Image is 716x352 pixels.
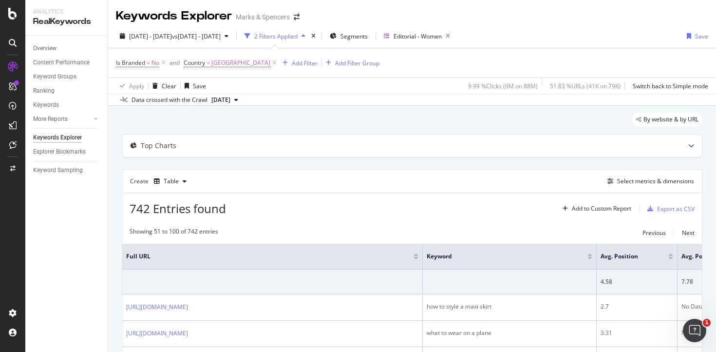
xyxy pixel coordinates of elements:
[132,96,207,104] div: Data crossed with the Crawl
[33,8,100,16] div: Analytics
[335,59,379,67] div: Add Filter Group
[116,8,232,24] div: Keywords Explorer
[33,100,59,110] div: Keywords
[172,32,221,40] span: vs [DATE] - [DATE]
[643,117,698,122] span: By website & by URL
[642,227,666,239] button: Previous
[33,100,101,110] a: Keywords
[550,82,621,90] div: 51.83 % URLs ( 41K on 79K )
[126,252,399,261] span: Full URL
[632,113,702,126] div: legacy label
[33,147,101,157] a: Explorer Bookmarks
[326,28,372,44] button: Segments
[427,302,592,311] div: how to style a maxi skirt
[130,200,226,216] span: 742 Entries found
[633,82,708,90] div: Switch back to Simple mode
[33,16,100,27] div: RealKeywords
[116,59,145,67] span: Is Branded
[340,32,368,40] span: Segments
[682,227,695,239] button: Next
[394,32,442,40] div: Editorial - Women
[629,78,708,94] button: Switch back to Simple mode
[468,82,538,90] div: 9.99 % Clicks ( 9M on 88M )
[33,114,91,124] a: More Reports
[33,114,68,124] div: More Reports
[184,59,205,67] span: Country
[236,12,290,22] div: Marks & Spencers
[603,176,694,187] button: Select metrics & dimensions
[181,78,206,94] button: Save
[241,28,309,44] button: 2 Filters Applied
[617,177,694,185] div: Select metrics & dimensions
[643,201,695,216] button: Export as CSV
[116,78,144,94] button: Apply
[657,205,695,213] div: Export as CSV
[33,165,83,176] div: Keyword Sampling
[207,59,210,67] span: =
[147,59,150,67] span: =
[130,174,190,189] div: Create
[33,58,101,68] a: Content Performance
[682,229,695,237] div: Next
[33,43,57,54] div: Overview
[601,252,654,261] span: Avg. Position
[33,165,101,176] a: Keyword Sampling
[683,319,706,342] iframe: Intercom live chat
[601,302,673,311] div: 2.7
[193,82,206,90] div: Save
[162,82,176,90] div: Clear
[572,206,631,212] div: Add to Custom Report
[322,57,379,69] button: Add Filter Group
[601,329,673,337] div: 3.31
[309,31,318,41] div: times
[129,32,172,40] span: [DATE] - [DATE]
[559,201,631,216] button: Add to Custom Report
[703,319,711,327] span: 1
[683,28,708,44] button: Save
[141,141,176,151] div: Top Charts
[294,14,300,20] div: arrow-right-arrow-left
[211,56,270,70] span: [GEOGRAPHIC_DATA]
[207,94,242,106] button: [DATE]
[33,72,101,82] a: Keyword Groups
[33,133,101,143] a: Keywords Explorer
[33,72,76,82] div: Keyword Groups
[33,86,55,96] div: Ranking
[151,56,159,70] span: No
[130,227,218,239] div: Showing 51 to 100 of 742 entries
[126,329,188,338] a: [URL][DOMAIN_NAME]
[126,302,188,312] a: [URL][DOMAIN_NAME]
[33,147,86,157] div: Explorer Bookmarks
[695,32,708,40] div: Save
[642,229,666,237] div: Previous
[129,82,144,90] div: Apply
[292,59,318,67] div: Add Filter
[149,78,176,94] button: Clear
[279,57,318,69] button: Add Filter
[211,96,230,104] span: 2025 Jul. 31st
[170,58,180,67] button: and
[427,252,573,261] span: Keyword
[601,277,673,286] div: 4.58
[33,43,101,54] a: Overview
[33,58,90,68] div: Content Performance
[33,86,101,96] a: Ranking
[116,28,232,44] button: [DATE] - [DATE]vs[DATE] - [DATE]
[150,174,190,189] button: Table
[427,329,592,337] div: what to wear on a plane
[164,178,179,184] div: Table
[254,32,298,40] div: 2 Filters Applied
[33,133,82,143] div: Keywords Explorer
[380,28,454,44] button: Editorial - Women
